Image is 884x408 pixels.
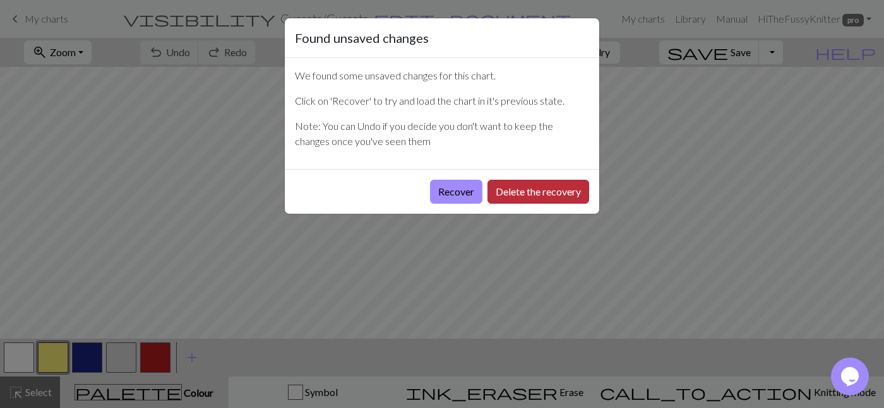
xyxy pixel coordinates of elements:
button: Delete the recovery [487,180,589,204]
p: Click on 'Recover' to try and load the chart in it's previous state. [295,93,589,108]
iframe: chat widget [831,358,871,395]
button: Recover [430,180,482,204]
h5: Found unsaved changes [295,28,429,47]
p: Note: You can Undo if you decide you don't want to keep the changes once you've seen them [295,119,589,149]
p: We found some unsaved changes for this chart. [295,68,589,83]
